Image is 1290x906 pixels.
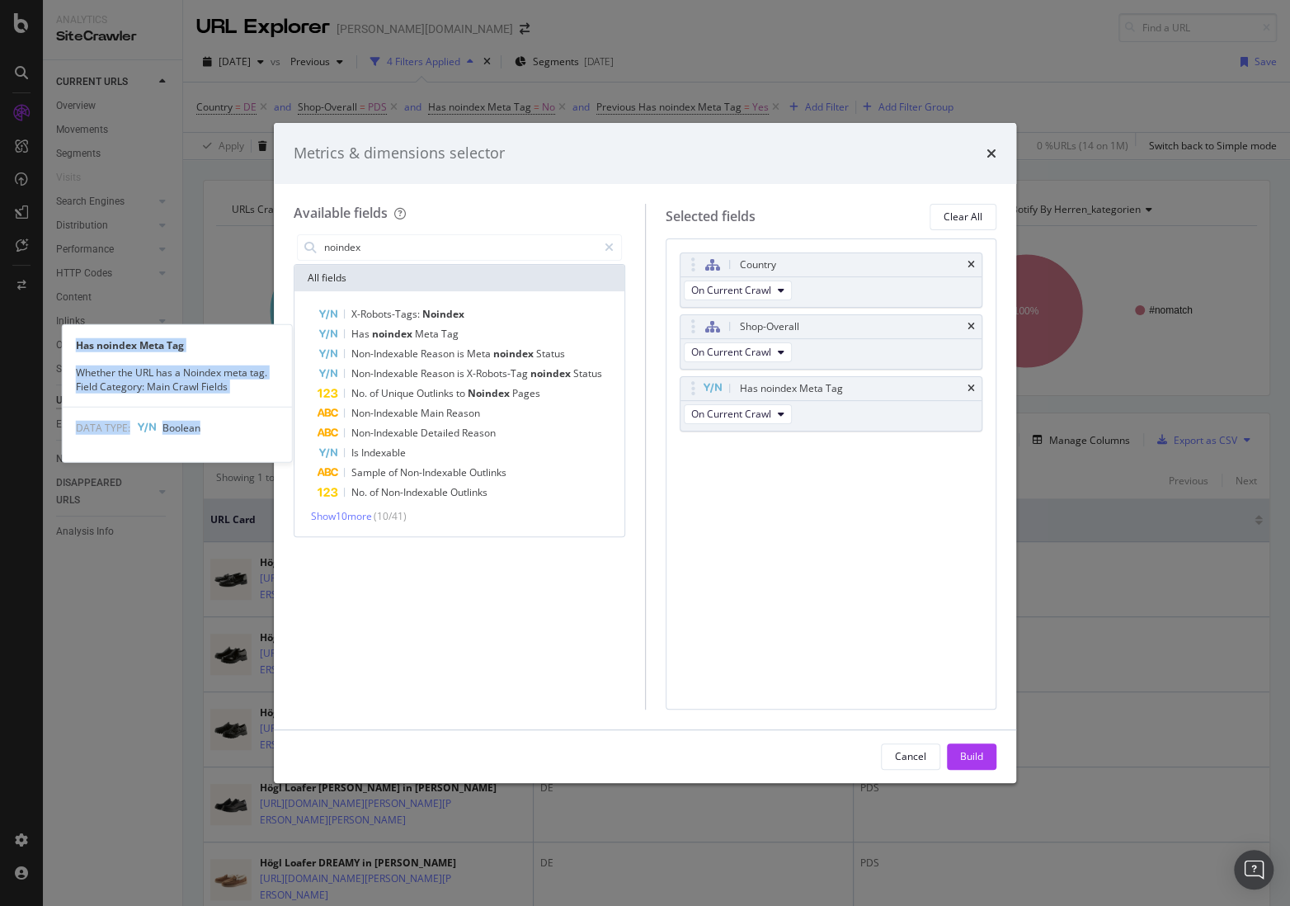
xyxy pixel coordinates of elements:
[666,207,756,226] div: Selected fields
[684,342,792,362] button: On Current Crawl
[680,314,983,370] div: Shop-OveralltimesOn Current Crawl
[684,281,792,300] button: On Current Crawl
[895,749,926,763] div: Cancel
[351,485,370,499] span: No.
[573,366,602,380] span: Status
[63,366,292,394] div: Whether the URL has a Noindex meta tag. Field Category: Main Crawl Fields
[536,347,565,361] span: Status
[294,204,388,222] div: Available fields
[370,485,381,499] span: of
[274,123,1016,783] div: modal
[351,465,388,479] span: Sample
[691,345,771,359] span: On Current Crawl
[294,143,505,164] div: Metrics & dimensions selector
[493,347,536,361] span: noindex
[361,446,406,460] span: Indexable
[967,322,975,332] div: times
[947,743,996,770] button: Build
[400,465,469,479] span: Non-Indexable
[381,485,450,499] span: Non-Indexable
[469,465,506,479] span: Outlinks
[421,426,462,440] span: Detailed
[422,307,464,321] span: Noindex
[881,743,940,770] button: Cancel
[311,509,372,523] span: Show 10 more
[462,426,496,440] span: Reason
[468,386,512,400] span: Noindex
[467,366,530,380] span: X-Robots-Tag
[351,307,422,321] span: X-Robots-Tags:
[388,465,400,479] span: of
[374,509,407,523] span: ( 10 / 41 )
[740,319,799,335] div: Shop-Overall
[967,260,975,270] div: times
[457,347,467,361] span: is
[740,380,843,397] div: Has noindex Meta Tag
[944,210,982,224] div: Clear All
[351,426,421,440] span: Non-Indexable
[684,404,792,424] button: On Current Crawl
[351,446,361,460] span: Is
[967,384,975,394] div: times
[530,366,573,380] span: noindex
[457,366,467,380] span: is
[370,386,381,400] span: of
[691,407,771,421] span: On Current Crawl
[351,406,421,420] span: Non-Indexable
[372,327,415,341] span: noindex
[691,283,771,297] span: On Current Crawl
[960,749,983,763] div: Build
[450,485,487,499] span: Outlinks
[467,347,493,361] span: Meta
[740,257,776,273] div: Country
[351,347,421,361] span: Non-Indexable
[446,406,480,420] span: Reason
[456,386,468,400] span: to
[441,327,459,341] span: Tag
[512,386,540,400] span: Pages
[63,338,292,352] div: Has noindex Meta Tag
[322,235,597,260] input: Search by field name
[351,366,421,380] span: Non-Indexable
[351,327,372,341] span: Has
[1234,850,1274,889] div: Open Intercom Messenger
[421,347,457,361] span: Reason
[986,143,996,164] div: times
[421,406,446,420] span: Main
[680,252,983,308] div: CountrytimesOn Current Crawl
[294,265,624,291] div: All fields
[417,386,456,400] span: Outlinks
[680,376,983,432] div: Has noindex Meta TagtimesOn Current Crawl
[415,327,441,341] span: Meta
[930,204,996,230] button: Clear All
[381,386,417,400] span: Unique
[351,386,370,400] span: No.
[421,366,457,380] span: Reason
